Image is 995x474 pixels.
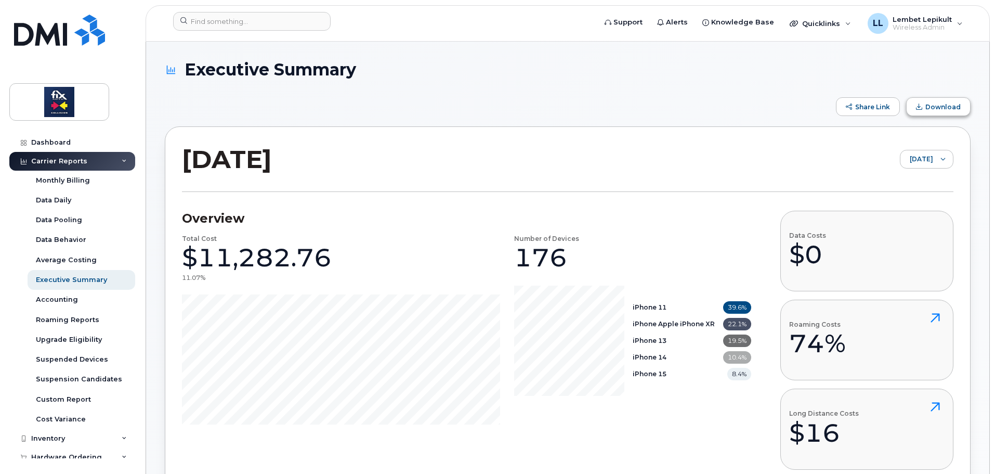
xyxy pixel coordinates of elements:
[723,318,751,330] span: 22.1%
[925,103,961,111] span: Download
[789,321,846,328] h4: Roaming Costs
[182,242,332,273] div: $11,282.76
[182,211,751,226] h3: Overview
[727,368,751,380] span: 8.4%
[789,410,859,417] h4: Long Distance Costs
[514,242,567,273] div: 176
[182,144,272,175] h2: [DATE]
[633,303,666,311] b: iPhone 11
[723,335,751,347] span: 19.5%
[789,239,826,270] div: $0
[182,235,217,242] h4: Total Cost
[780,300,953,380] button: Roaming Costs74%
[633,337,666,344] b: iPhone 13
[723,301,751,314] span: 39.6%
[855,103,890,111] span: Share Link
[723,351,751,364] span: 10.4%
[836,97,900,116] button: Share Link
[789,417,859,449] div: $16
[633,353,666,361] b: iPhone 14
[182,273,205,282] div: 11.07%
[906,97,971,116] button: Download
[900,150,933,169] span: September 2025
[780,389,953,469] button: Long Distance Costs$16
[633,370,666,378] b: iPhone 15
[789,328,846,359] div: 74%
[185,60,356,79] span: Executive Summary
[633,320,715,328] b: iPhone Apple iPhone XR
[789,232,826,239] h4: Data Costs
[514,235,579,242] h4: Number of Devices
